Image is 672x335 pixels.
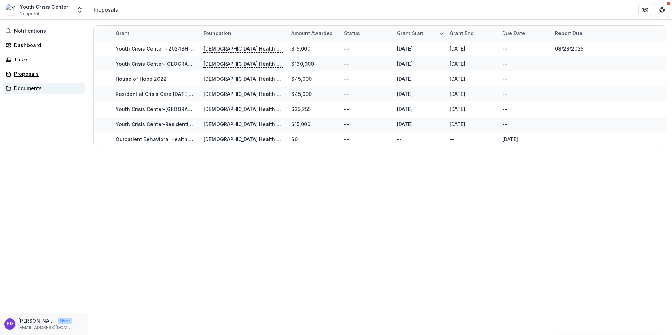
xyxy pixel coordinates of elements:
[14,41,79,49] div: Dashboard
[555,46,583,52] a: 08/28/2025
[450,75,465,83] div: [DATE]
[203,45,283,53] p: [DEMOGRAPHIC_DATA] Health Community Health & Well Being
[91,5,121,15] nav: breadcrumb
[397,45,413,52] div: [DATE]
[344,90,349,98] div: --
[450,136,454,143] div: --
[287,29,337,37] div: Amount awarded
[340,26,393,41] div: Status
[445,26,498,41] div: Grant end
[116,136,214,142] a: Outpatient Behavioral Health Expansion
[291,90,312,98] div: $45,000
[199,26,287,41] div: Foundation
[397,120,413,128] div: [DATE]
[6,4,17,15] img: Youth Crisis Center
[291,75,312,83] div: $45,000
[502,105,507,113] div: --
[58,318,72,324] p: User
[18,324,72,331] p: [EMAIL_ADDRESS][DOMAIN_NAME]
[116,121,227,127] a: Youth Crisis Center-Residential Crisis Care-2
[199,29,235,37] div: Foundation
[287,26,340,41] div: Amount awarded
[7,322,13,326] div: Kristen Dietzen
[116,46,284,52] a: Youth Crisis Center - 2024BH FY24 Strategic Investment Application
[551,26,603,41] div: Report Due
[344,120,349,128] div: --
[397,75,413,83] div: [DATE]
[116,106,221,112] a: Youth Crisis Center-[GEOGRAPHIC_DATA]-3
[18,317,55,324] p: [PERSON_NAME]
[502,75,507,83] div: --
[3,68,85,80] a: Proposals
[498,26,551,41] div: Due Date
[502,45,507,52] div: --
[450,45,465,52] div: [DATE]
[344,136,349,143] div: --
[203,105,283,113] p: [DEMOGRAPHIC_DATA] Health Community Health & Well Being
[203,90,283,98] p: [DEMOGRAPHIC_DATA] Health Community Health & Well Being
[393,26,445,41] div: Grant start
[439,31,445,36] svg: sorted descending
[551,29,587,37] div: Report Due
[291,136,298,143] div: $0
[291,60,314,67] div: $130,000
[111,26,199,41] div: Grant
[340,29,364,37] div: Status
[397,105,413,113] div: [DATE]
[3,39,85,51] a: Dashboard
[502,136,518,143] div: [DATE]
[445,29,478,37] div: Grant end
[14,56,79,63] div: Tasks
[20,3,69,11] div: Youth Crisis Center
[111,29,134,37] div: Grant
[3,54,85,65] a: Tasks
[502,120,507,128] div: --
[397,90,413,98] div: [DATE]
[203,120,283,128] p: [DEMOGRAPHIC_DATA] Health Community Health & Well Being
[291,105,311,113] div: $35,255
[75,3,85,17] button: Open entity switcher
[397,136,402,143] div: --
[116,76,167,82] a: House of Hope 2022
[14,85,79,92] div: Documents
[116,91,207,97] a: Residential Crisis Care [DATE]-[DATE]
[502,60,507,67] div: --
[450,105,465,113] div: [DATE]
[75,320,83,328] button: More
[93,6,118,13] div: Proposals
[502,90,507,98] div: --
[344,45,349,52] div: --
[116,61,220,67] a: Youth Crisis Center-[GEOGRAPHIC_DATA]-1
[498,29,529,37] div: Due Date
[638,3,652,17] button: Partners
[14,28,82,34] span: Notifications
[344,60,349,67] div: --
[344,105,349,113] div: --
[20,11,39,17] span: Nonprofit
[203,75,283,83] p: [DEMOGRAPHIC_DATA] Health Community Health & Well Being
[393,29,428,37] div: Grant start
[3,83,85,94] a: Documents
[450,60,465,67] div: [DATE]
[14,70,79,78] div: Proposals
[397,60,413,67] div: [DATE]
[450,90,465,98] div: [DATE]
[3,25,85,37] button: Notifications
[291,120,310,128] div: $15,000
[203,136,283,143] p: [DEMOGRAPHIC_DATA] Health Community Health & Well Being
[203,60,283,68] p: [DEMOGRAPHIC_DATA] Health Community Health & Well Being
[450,120,465,128] div: [DATE]
[655,3,669,17] button: Get Help
[344,75,349,83] div: --
[291,45,310,52] div: $15,000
